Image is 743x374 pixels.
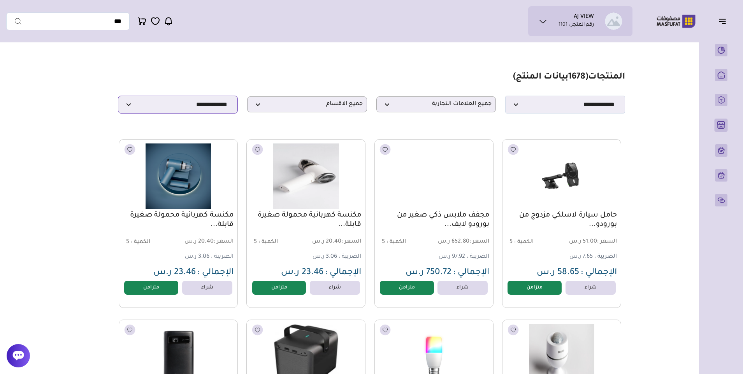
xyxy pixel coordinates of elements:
[559,21,594,29] p: رقم المتجر : 1101
[380,281,434,295] a: متزامن
[581,268,617,278] span: الإجمالي :
[281,268,323,278] span: 23.46 ر.س
[126,239,129,245] span: 5
[514,239,534,245] span: الكمية :
[597,239,617,245] span: السعر :
[258,239,278,245] span: الكمية :
[537,268,579,278] span: 58.65 ر.س
[562,238,617,246] span: 51.00 ر.س
[513,72,625,83] h1: المنتجات
[379,143,489,209] img: 241.625-241.6252025-07-15-68763e54ecda4.png
[467,254,489,260] span: الضريبة :
[251,101,363,108] span: جميع الاقسام
[605,12,622,30] img: AJ VIEW
[123,143,233,209] img: 241.625-241.62520250714202645441609.png
[594,254,617,260] span: الضريبة :
[179,238,234,246] span: 20.40 ر.س
[131,239,150,245] span: الكمية :
[469,239,489,245] span: السعر :
[185,254,209,260] span: 3.06 ر.س
[507,143,617,209] img: 241.625-241.62520250714202648877549.png
[123,211,234,229] a: مكنسة كهربائية محمولة صغيرة قابلة...
[508,281,562,295] a: متزامن
[254,239,257,245] span: 5
[386,239,406,245] span: الكمية :
[379,211,489,229] a: مجفف ملابس ذكي صغير من بورودو لايف...
[124,281,178,295] a: متزامن
[214,239,234,245] span: السعر :
[339,254,361,260] span: الضريبة :
[651,14,701,29] img: Logo
[453,268,489,278] span: الإجمالي :
[251,143,361,209] img: 241.625-241.62520250714202646548021.png
[251,211,361,229] a: مكنسة كهربائية محمولة صغيرة قابلة...
[313,254,337,260] span: 3.06 ر.س
[439,254,465,260] span: 97.92 ر.س
[307,238,362,246] span: 20.40 ر.س
[325,268,361,278] span: الإجمالي :
[376,96,496,112] p: جميع العلامات التجارية
[310,281,360,295] a: شراء
[182,281,232,295] a: شراء
[513,73,588,82] span: ( بيانات المنتج)
[435,238,489,246] span: 652.80 ر.س
[569,254,593,260] span: 7.65 ر.س
[211,254,234,260] span: الضريبة :
[153,268,196,278] span: 23.46 ر.س
[252,281,306,295] a: متزامن
[381,101,492,108] span: جميع العلامات التجارية
[197,268,234,278] span: الإجمالي :
[406,268,451,278] span: 750.72 ر.س
[509,239,513,245] span: 5
[574,14,594,21] h1: AJ VIEW
[568,73,585,82] span: 1678
[247,96,367,112] p: جميع الاقسام
[382,239,385,245] span: 5
[506,211,617,229] a: حامل سيارة لاسلكي مزدوج من بورودو...
[437,281,488,295] a: شراء
[341,239,361,245] span: السعر :
[566,281,616,295] a: شراء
